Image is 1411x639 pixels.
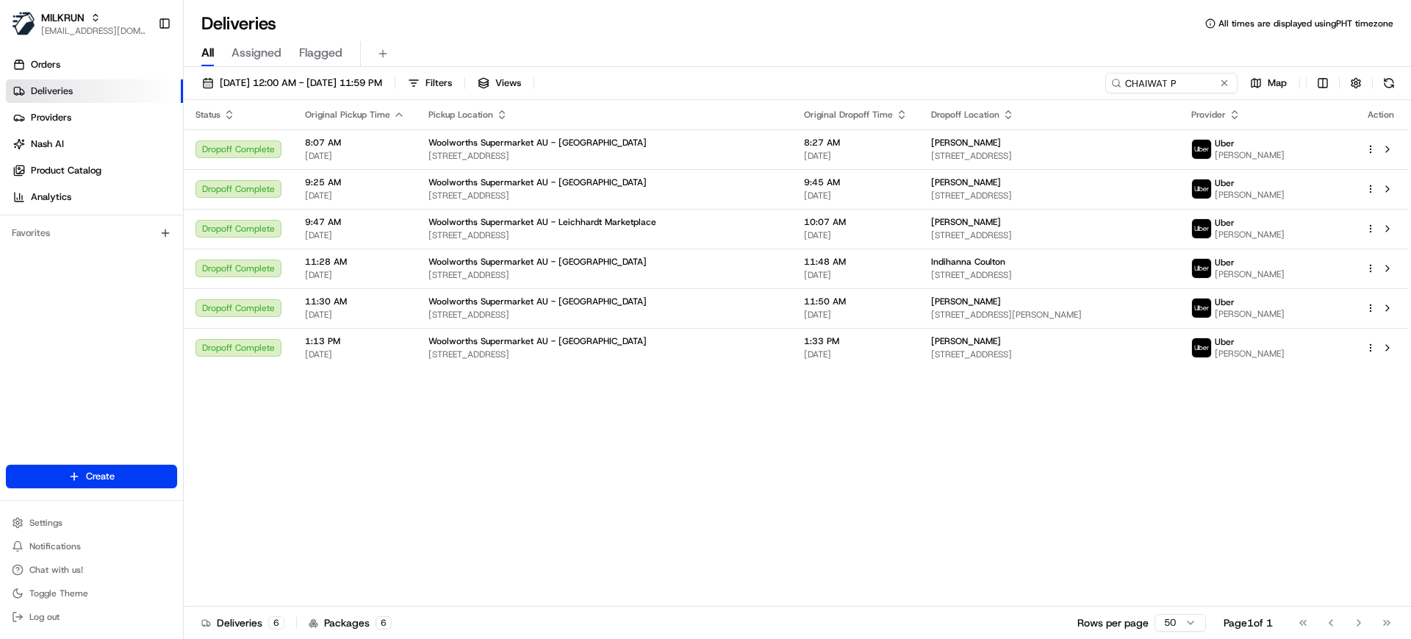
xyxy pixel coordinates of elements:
span: Orders [31,58,60,71]
div: Packages [309,615,392,630]
span: 1:33 PM [804,335,908,347]
span: Woolworths Supermarket AU - [GEOGRAPHIC_DATA] [428,335,647,347]
span: Providers [31,111,71,124]
span: 11:48 AM [804,256,908,268]
div: Page 1 of 1 [1224,615,1273,630]
span: Pickup Location [428,109,493,121]
span: Product Catalog [31,164,101,177]
span: [STREET_ADDRESS] [428,349,780,360]
span: [STREET_ADDRESS][PERSON_NAME] [931,309,1168,321]
span: 9:45 AM [804,176,908,188]
span: Woolworths Supermarket AU - [GEOGRAPHIC_DATA] [428,256,647,268]
img: uber-new-logo.jpeg [1192,140,1211,159]
button: Views [471,73,528,93]
span: [STREET_ADDRESS] [931,150,1168,162]
span: All [201,44,214,62]
img: uber-new-logo.jpeg [1192,338,1211,357]
div: Deliveries [201,615,284,630]
span: [DATE] [804,229,908,241]
button: Create [6,465,177,488]
div: 6 [376,616,392,629]
span: [PERSON_NAME] [1215,149,1285,161]
span: Indihanna Coulton [931,256,1005,268]
span: Create [86,470,115,483]
button: Notifications [6,536,177,557]
span: [PERSON_NAME] [931,137,1001,149]
button: Chat with us! [6,560,177,580]
span: Uber [1215,138,1235,149]
span: Uber [1215,257,1235,268]
span: [STREET_ADDRESS] [931,190,1168,201]
span: [STREET_ADDRESS] [428,190,780,201]
span: Woolworths Supermarket AU - [GEOGRAPHIC_DATA] [428,176,647,188]
span: [DATE] [804,309,908,321]
span: [DATE] [305,150,405,162]
input: Type to search [1105,73,1238,93]
div: Action [1365,109,1396,121]
a: Orders [6,53,183,76]
span: Chat with us! [29,564,83,576]
span: Woolworths Supermarket AU - [GEOGRAPHIC_DATA] [428,137,647,149]
span: Uber [1215,177,1235,189]
button: Refresh [1379,73,1399,93]
span: Log out [29,611,60,623]
img: uber-new-logo.jpeg [1192,259,1211,278]
span: Flagged [299,44,342,62]
span: Woolworths Supermarket AU - [GEOGRAPHIC_DATA] [428,296,647,307]
span: Notifications [29,540,81,552]
button: Settings [6,513,177,533]
span: [DATE] [305,349,405,360]
span: [STREET_ADDRESS] [931,349,1168,360]
span: Assigned [231,44,281,62]
p: Rows per page [1077,615,1149,630]
span: Uber [1215,336,1235,348]
button: [DATE] 12:00 AM - [DATE] 11:59 PM [195,73,389,93]
span: [DATE] [804,190,908,201]
span: Provider [1191,109,1226,121]
span: [STREET_ADDRESS] [428,309,780,321]
button: MILKRUNMILKRUN[EMAIL_ADDRESS][DOMAIN_NAME] [6,6,152,41]
span: Uber [1215,296,1235,308]
button: Map [1243,73,1293,93]
span: Woolworths Supermarket AU - Leichhardt Marketplace [428,216,656,228]
h1: Deliveries [201,12,276,35]
span: [DATE] [305,269,405,281]
span: [STREET_ADDRESS] [931,269,1168,281]
span: [PERSON_NAME] [931,216,1001,228]
span: Filters [426,76,452,90]
img: uber-new-logo.jpeg [1192,299,1211,318]
span: [DATE] [305,229,405,241]
button: Log out [6,607,177,627]
span: [PERSON_NAME] [1215,189,1285,201]
button: Filters [401,73,459,93]
span: [STREET_ADDRESS] [428,229,780,241]
div: 6 [268,616,284,629]
span: [PERSON_NAME] [1215,308,1285,320]
a: Nash AI [6,132,183,156]
button: MILKRUN [41,10,85,25]
span: [PERSON_NAME] [931,296,1001,307]
span: [DATE] [804,269,908,281]
span: 1:13 PM [305,335,405,347]
a: Product Catalog [6,159,183,182]
span: Toggle Theme [29,588,88,599]
button: [EMAIL_ADDRESS][DOMAIN_NAME] [41,25,146,37]
img: uber-new-logo.jpeg [1192,219,1211,238]
span: 11:28 AM [305,256,405,268]
span: 11:30 AM [305,296,405,307]
span: [STREET_ADDRESS] [428,269,780,281]
span: [DATE] [305,190,405,201]
img: MILKRUN [12,12,35,35]
span: [PERSON_NAME] [931,176,1001,188]
span: All times are displayed using PHT timezone [1218,18,1393,29]
span: Nash AI [31,138,64,151]
span: Settings [29,517,62,529]
span: Status [195,109,220,121]
span: [STREET_ADDRESS] [428,150,780,162]
span: [PERSON_NAME] [931,335,1001,347]
span: Dropoff Location [931,109,999,121]
a: Deliveries [6,79,183,103]
span: [PERSON_NAME] [1215,348,1285,360]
